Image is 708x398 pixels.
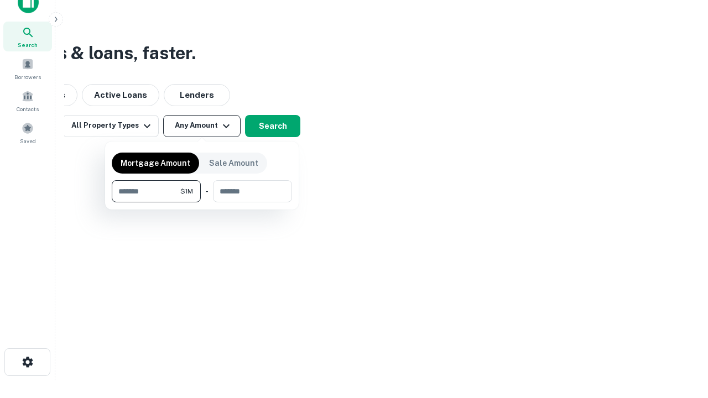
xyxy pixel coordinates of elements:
[205,180,209,202] div: -
[653,310,708,363] iframe: Chat Widget
[209,157,258,169] p: Sale Amount
[180,186,193,196] span: $1M
[121,157,190,169] p: Mortgage Amount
